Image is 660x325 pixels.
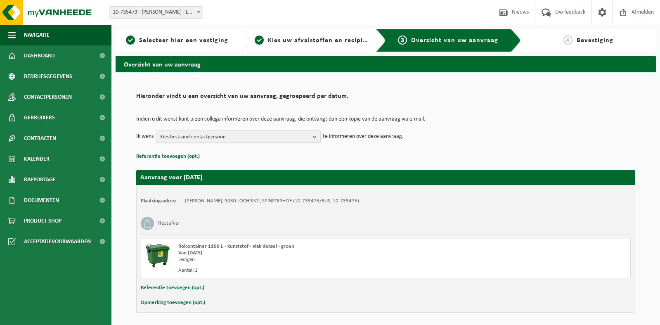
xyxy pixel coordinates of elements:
[24,231,91,252] span: Acceptatievoorwaarden
[255,36,264,45] span: 2
[24,149,50,169] span: Kalender
[120,36,234,45] a: 1Selecteer hier een vestiging
[109,7,203,18] span: 10-735473 - KINT JAN - LOCHRISTI
[268,37,381,44] span: Kies uw afvalstoffen en recipiënten
[178,267,419,274] div: Aantal: 1
[158,217,180,230] h3: Restafval
[24,87,72,107] span: Contactpersonen
[24,211,62,231] span: Product Shop
[156,130,321,143] button: Kies bestaand contactpersoon
[140,174,202,181] strong: Aanvraag voor [DATE]
[116,56,656,72] h2: Overzicht van uw aanvraag
[255,36,369,45] a: 2Kies uw afvalstoffen en recipiënten
[178,244,294,249] span: Rolcontainer 1100 L - kunststof - vlak deksel - groen
[178,256,419,263] div: Ledigen
[141,198,177,204] strong: Plaatsingsadres:
[411,37,498,44] span: Overzicht van uw aanvraag
[139,37,228,44] span: Selecteer hier een vestiging
[145,243,170,268] img: WB-1100-HPE-GN-01.png
[136,130,154,143] p: Ik wens
[24,66,72,87] span: Bedrijfsgegevens
[24,190,59,211] span: Documenten
[24,45,55,66] span: Dashboard
[563,36,572,45] span: 4
[136,116,635,122] p: Indien u dit wenst kunt u een collega informeren over deze aanvraag, die ontvangt dan een kopie v...
[136,151,200,162] button: Referentie toevoegen (opt.)
[141,297,205,308] button: Opmerking toevoegen (opt.)
[160,131,310,143] span: Kies bestaand contactpersoon
[24,107,55,128] span: Gebruikers
[185,198,359,204] td: [PERSON_NAME], 9080 LOCHRISTI, SPINSTERHOF (10-735475/BUS, 10-735475)
[398,36,407,45] span: 3
[109,6,203,19] span: 10-735473 - KINT JAN - LOCHRISTI
[323,130,404,143] p: te informeren over deze aanvraag.
[141,282,204,293] button: Referentie toevoegen (opt.)
[126,36,135,45] span: 1
[24,169,56,190] span: Rapportage
[136,93,635,104] h2: Hieronder vindt u een overzicht van uw aanvraag, gegroepeerd per datum.
[24,25,50,45] span: Navigatie
[24,128,56,149] span: Contracten
[178,250,202,256] strong: Van [DATE]
[577,37,613,44] span: Bevestiging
